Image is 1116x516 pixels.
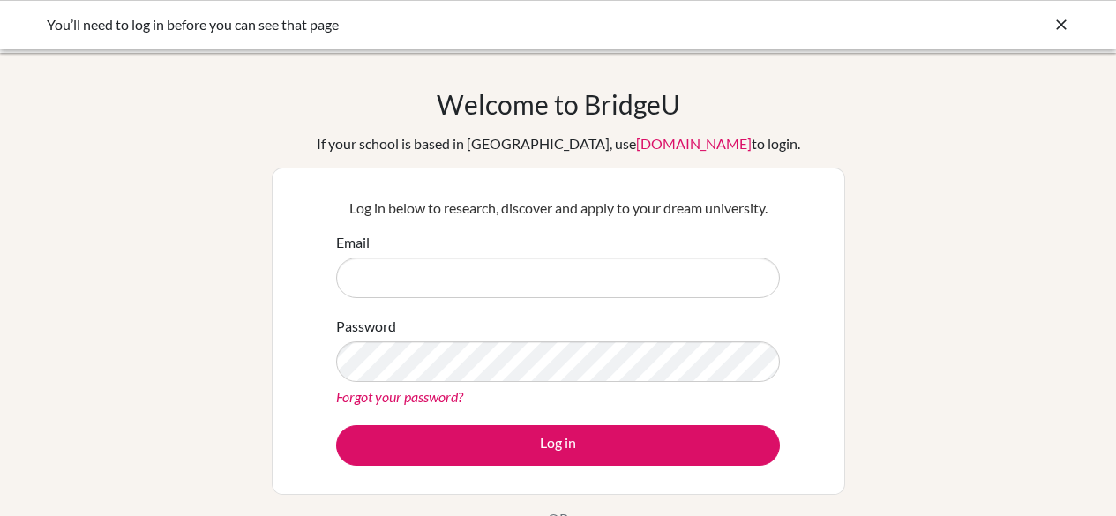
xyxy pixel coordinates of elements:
[336,388,463,405] a: Forgot your password?
[47,14,805,35] div: You’ll need to log in before you can see that page
[317,133,800,154] div: If your school is based in [GEOGRAPHIC_DATA], use to login.
[437,88,680,120] h1: Welcome to BridgeU
[336,198,780,219] p: Log in below to research, discover and apply to your dream university.
[336,425,780,466] button: Log in
[336,316,396,337] label: Password
[636,135,752,152] a: [DOMAIN_NAME]
[336,232,370,253] label: Email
